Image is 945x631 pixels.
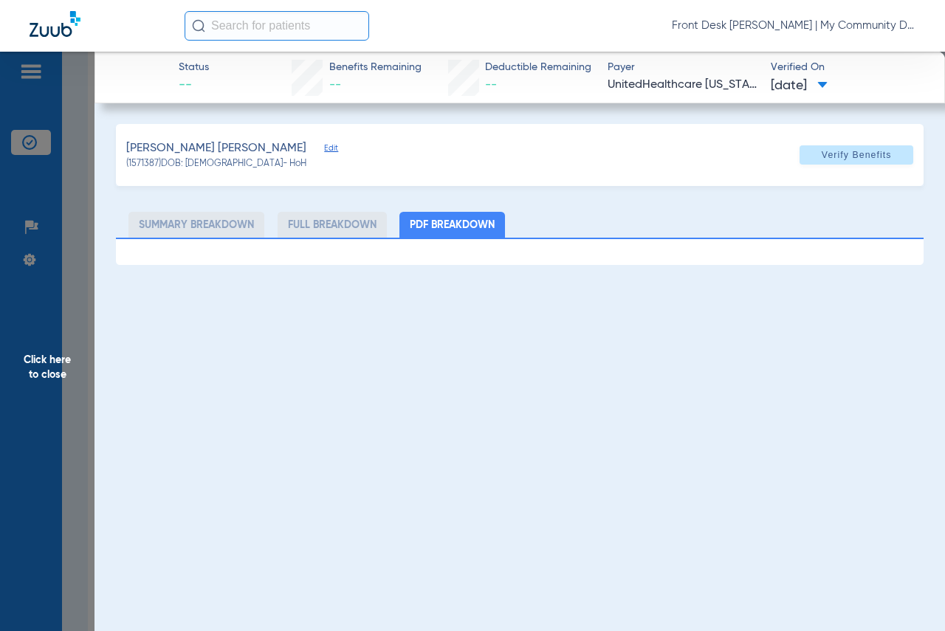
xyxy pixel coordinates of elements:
[485,79,497,91] span: --
[399,212,505,238] li: PDF Breakdown
[179,76,209,94] span: --
[485,60,591,75] span: Deductible Remaining
[126,158,306,171] span: (1571387) DOB: [DEMOGRAPHIC_DATA] - HoH
[771,77,828,95] span: [DATE]
[800,145,913,165] button: Verify Benefits
[185,11,369,41] input: Search for patients
[324,143,337,157] span: Edit
[608,76,757,94] span: UnitedHealthcare [US_STATE] - (HUB)
[771,60,921,75] span: Verified On
[329,60,422,75] span: Benefits Remaining
[126,139,306,158] span: [PERSON_NAME] [PERSON_NAME]
[672,18,915,33] span: Front Desk [PERSON_NAME] | My Community Dental Centers
[871,560,945,631] iframe: Chat Widget
[179,60,209,75] span: Status
[192,19,205,32] img: Search Icon
[128,212,264,238] li: Summary Breakdown
[329,79,341,91] span: --
[278,212,387,238] li: Full Breakdown
[822,149,892,161] span: Verify Benefits
[30,11,80,37] img: Zuub Logo
[608,60,757,75] span: Payer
